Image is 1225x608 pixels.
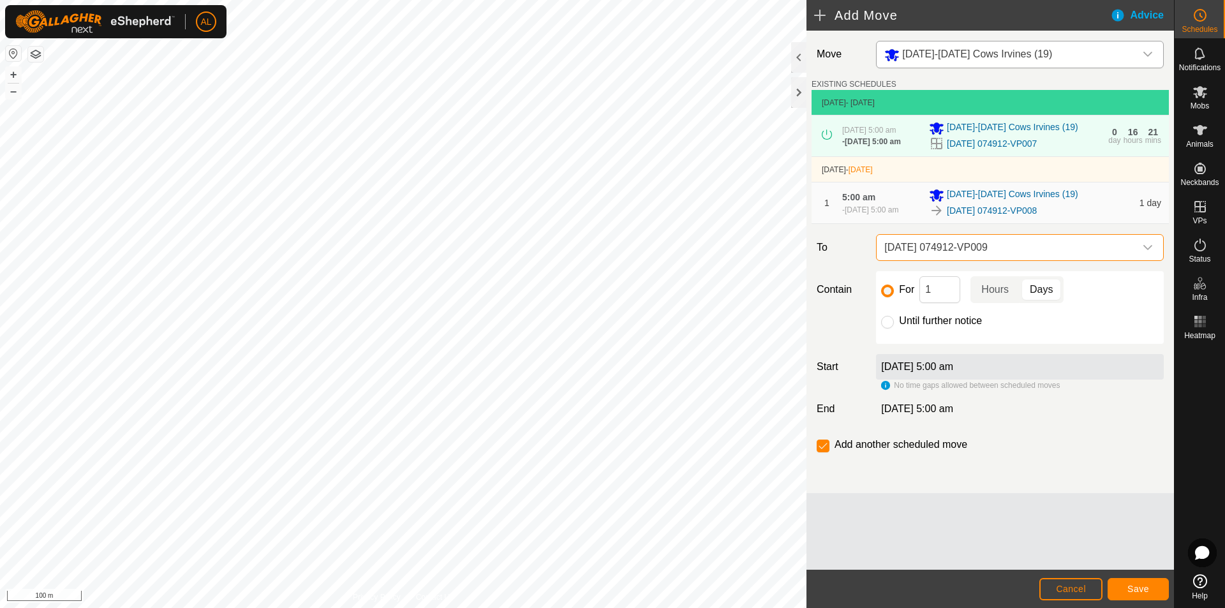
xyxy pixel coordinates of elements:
[822,98,846,107] span: [DATE]
[1135,41,1161,68] div: dropdown trigger
[902,48,1052,59] span: [DATE]-[DATE] Cows Irvines (19)
[835,440,967,450] label: Add another scheduled move
[947,204,1037,218] a: [DATE] 074912-VP008
[845,137,901,146] span: [DATE] 5:00 am
[1030,282,1053,297] span: Days
[1124,137,1143,144] div: hours
[28,47,43,62] button: Map Layers
[899,285,914,295] label: For
[1192,217,1206,225] span: VPs
[849,165,873,174] span: [DATE]
[1145,137,1161,144] div: mins
[881,403,953,414] span: [DATE] 5:00 am
[879,235,1135,260] span: 2025-08-19 074912-VP009
[824,198,829,208] span: 1
[981,282,1009,297] span: Hours
[1112,128,1117,137] div: 0
[1039,578,1102,600] button: Cancel
[822,165,846,174] span: [DATE]
[6,46,21,61] button: Reset Map
[1127,584,1149,594] span: Save
[1128,128,1138,137] div: 16
[1140,198,1161,208] span: 1 day
[814,8,1110,23] h2: Add Move
[1186,140,1214,148] span: Animals
[899,316,982,326] label: Until further notice
[1184,332,1215,339] span: Heatmap
[812,78,896,90] label: EXISTING SCHEDULES
[6,84,21,99] button: –
[416,591,454,603] a: Contact Us
[1182,26,1217,33] span: Schedules
[812,359,871,374] label: Start
[1108,578,1169,600] button: Save
[1179,64,1221,71] span: Notifications
[894,381,1060,390] span: No time gaps allowed between scheduled moves
[1108,137,1120,144] div: day
[1192,293,1207,301] span: Infra
[846,165,873,174] span: -
[812,234,871,261] label: To
[947,121,1078,136] span: [DATE]-[DATE] Cows Irvines (19)
[1189,255,1210,263] span: Status
[1180,179,1219,186] span: Neckbands
[1056,584,1086,594] span: Cancel
[1192,592,1208,600] span: Help
[947,137,1037,151] a: [DATE] 074912-VP007
[842,192,875,202] span: 5:00 am
[879,41,1135,68] span: 2020-2021 Cows Irvines
[1148,128,1159,137] div: 21
[1191,102,1209,110] span: Mobs
[881,361,953,372] label: [DATE] 5:00 am
[842,126,896,135] span: [DATE] 5:00 am
[845,205,898,214] span: [DATE] 5:00 am
[1135,235,1161,260] div: dropdown trigger
[929,203,944,218] img: To
[200,15,211,29] span: AL
[846,98,875,107] span: - [DATE]
[842,136,901,147] div: -
[812,401,871,417] label: End
[947,188,1078,203] span: [DATE]-[DATE] Cows Irvines (19)
[812,282,871,297] label: Contain
[15,10,175,33] img: Gallagher Logo
[1110,8,1174,23] div: Advice
[842,204,898,216] div: -
[812,41,871,68] label: Move
[353,591,401,603] a: Privacy Policy
[6,67,21,82] button: +
[1175,569,1225,605] a: Help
